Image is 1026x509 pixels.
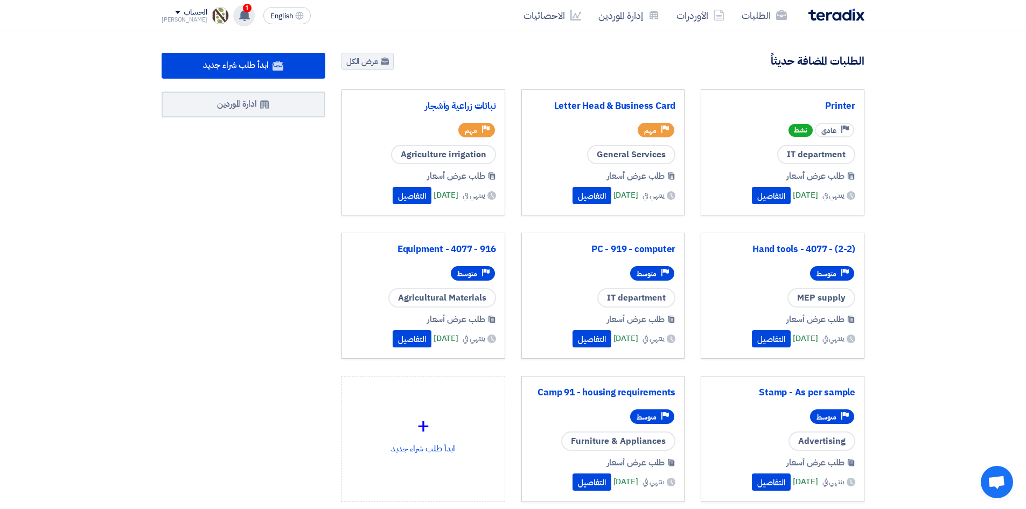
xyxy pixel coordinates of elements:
span: [DATE] [613,332,638,345]
span: ينتهي في [822,476,844,487]
a: Hand tools - 4077 - (2-2) [710,244,855,255]
span: [DATE] [793,476,818,488]
a: ادارة الموردين [162,92,325,117]
span: طلب عرض أسعار [786,313,844,326]
img: Teradix logo [808,9,864,21]
div: الحساب [184,8,207,17]
a: Camp 91 - housing requirements [531,387,676,398]
img: Screenshot___1756930143446.png [212,7,229,24]
a: عرض الكل [341,53,394,70]
span: طلب عرض أسعار [607,313,665,326]
a: Stamp - As per sample [710,387,855,398]
span: ينتهي في [643,476,665,487]
span: متوسط [457,269,477,279]
div: ابدأ طلب شراء جديد [351,385,496,480]
span: Furniture & Appliances [561,431,675,451]
span: [DATE] [434,332,458,345]
a: نباتات زراعية وأشجار [351,101,496,111]
span: طلب عرض أسعار [607,456,665,469]
span: ينتهي في [822,190,844,201]
span: متوسط [816,412,836,422]
span: Agricultural Materials [388,288,496,308]
span: نشط [788,124,813,137]
span: ينتهي في [822,333,844,344]
button: English [263,7,311,24]
span: ينتهي في [463,190,485,201]
span: Agriculture irrigation [391,145,496,164]
button: التفاصيل [573,330,611,347]
a: Equipment - 4077 - 916 [351,244,496,255]
span: [DATE] [613,476,638,488]
div: + [351,410,496,442]
button: التفاصيل [393,187,431,204]
span: ابدأ طلب شراء جديد [203,59,268,72]
span: General Services [587,145,675,164]
span: [DATE] [434,189,458,201]
span: ينتهي في [463,333,485,344]
button: التفاصيل [752,473,791,491]
span: IT department [597,288,675,308]
a: Letter Head & Business Card [531,101,676,111]
span: طلب عرض أسعار [786,170,844,183]
span: متوسط [637,412,657,422]
a: Printer [710,101,855,111]
h4: الطلبات المضافة حديثاً [771,54,864,68]
a: الأوردرات [668,3,733,28]
span: عادي [821,125,836,136]
span: [DATE] [613,189,638,201]
a: إدارة الموردين [590,3,668,28]
span: ينتهي في [643,190,665,201]
span: متوسط [816,269,836,279]
span: طلب عرض أسعار [427,170,485,183]
span: 1 [243,4,252,12]
a: الطلبات [733,3,795,28]
span: طلب عرض أسعار [427,313,485,326]
span: مهم [644,125,657,136]
span: مهم [465,125,477,136]
div: [PERSON_NAME] [162,17,207,23]
span: IT department [777,145,855,164]
span: Advertising [788,431,855,451]
span: English [270,12,293,20]
button: التفاصيل [573,187,611,204]
button: التفاصيل [393,330,431,347]
button: التفاصيل [752,330,791,347]
span: طلب عرض أسعار [786,456,844,469]
div: Open chat [981,466,1013,498]
span: طلب عرض أسعار [607,170,665,183]
a: الاحصائيات [515,3,590,28]
button: التفاصيل [573,473,611,491]
span: MEP supply [787,288,855,308]
span: متوسط [637,269,657,279]
a: PC - 919 - computer [531,244,676,255]
span: ينتهي في [643,333,665,344]
button: التفاصيل [752,187,791,204]
span: [DATE] [793,189,818,201]
span: [DATE] [793,332,818,345]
